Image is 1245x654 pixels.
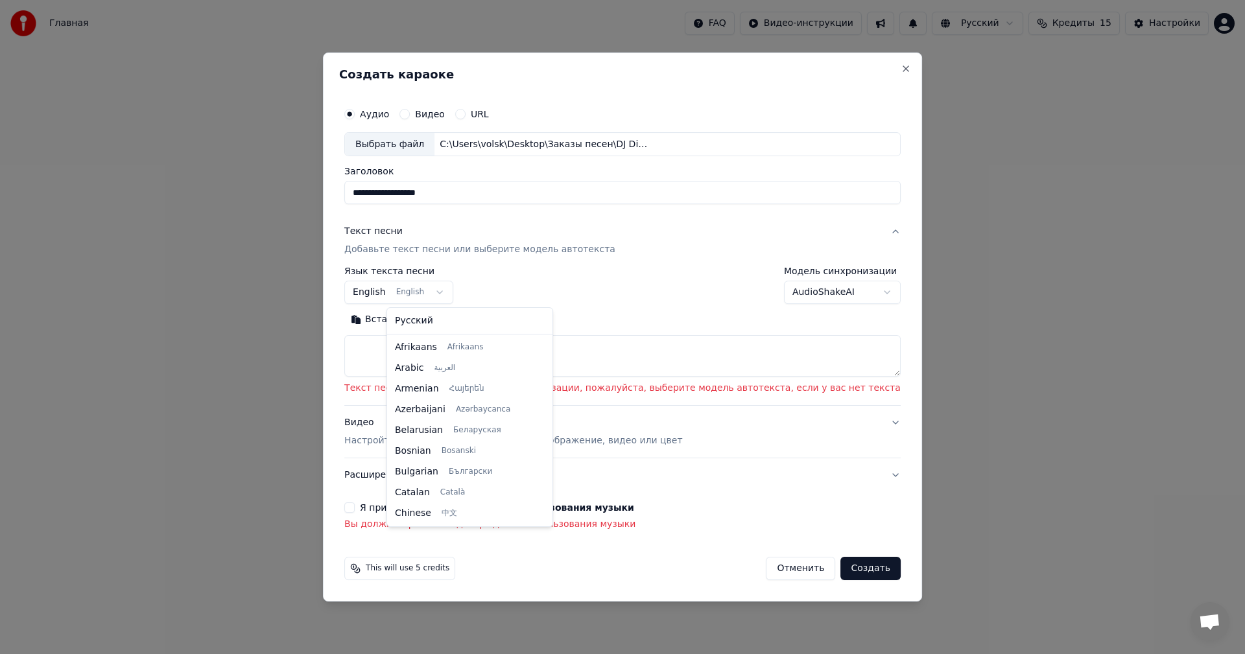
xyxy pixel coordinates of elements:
span: Azərbaycanca [456,404,510,415]
span: Bosanski [442,446,476,456]
span: العربية [434,363,455,373]
span: Armenian [395,382,439,395]
span: Հայերեն [449,384,484,394]
span: 中文 [442,508,457,519]
span: Afrikaans [447,342,484,353]
span: Chinese [395,507,431,520]
span: Bosnian [395,445,431,458]
span: Catalan [395,486,430,499]
span: Azerbaijani [395,403,445,416]
span: Български [449,467,492,477]
span: Русский [395,314,433,327]
span: Català [440,487,465,498]
span: Беларуская [453,425,501,436]
span: Arabic [395,362,423,375]
span: Afrikaans [395,341,437,354]
span: Bulgarian [395,465,438,478]
span: Belarusian [395,424,443,437]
